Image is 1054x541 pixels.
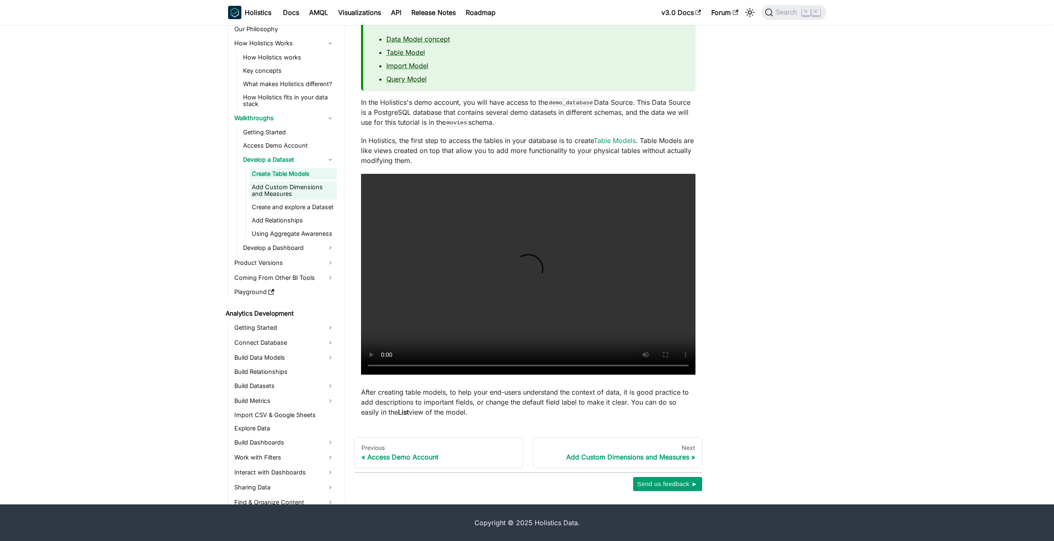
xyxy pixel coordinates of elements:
a: Build Data Models [232,351,337,364]
a: NextAdd Custom Dimensions and Measures [533,437,702,469]
div: Add Custom Dimensions and Measures [540,453,695,461]
a: Develop a Dashboard [241,241,337,254]
a: Data Model concept [386,35,450,43]
a: API [386,6,406,19]
span: Send us feedback ► [637,479,698,489]
a: Key concepts [241,65,337,77]
nav: Docs pages [354,437,702,469]
a: Import Model [386,62,428,70]
code: movies [446,119,468,127]
a: Create and explore a Dataset [249,201,337,213]
a: Build Metrics [232,394,337,408]
a: Walkthroughs [232,111,337,125]
a: Develop a Dataset [241,153,337,166]
b: Holistics [245,7,271,17]
a: Build Relationships [232,366,337,378]
a: HolisticsHolistics [228,6,271,19]
a: Access Demo Account [241,140,337,151]
a: Product Versions [232,256,337,269]
a: Explore Data [232,422,337,434]
code: demo_database [548,99,594,107]
p: After creating table models, to help your end-users understand the context of data, it is good pr... [361,387,695,417]
a: Connect Database [232,336,337,349]
div: Previous [361,444,516,452]
kbd: ⌘ [802,8,810,16]
a: AMQL [304,6,333,19]
a: Build Dashboards [232,436,337,449]
a: How Holistics Works [232,37,337,50]
a: Find & Organize Content [232,496,337,509]
strong: List [398,408,409,416]
button: Switch between dark and light mode (currently light mode) [743,6,757,19]
div: Copyright © 2025 Holistics Data. [263,518,791,528]
a: Our Philosophy [232,23,337,35]
div: Access Demo Account [361,453,516,461]
a: How Holistics works [241,52,337,63]
a: Add Custom Dimensions and Measures [249,181,337,200]
a: Getting Started [241,126,337,138]
p: In the Holistics's demo account, you will have access to the Data Source. This Data Source is a P... [361,97,695,127]
a: Work with Filters [232,451,337,464]
button: Send us feedback ► [633,477,702,491]
a: Using Aggregate Awareness [249,228,337,240]
a: How Holistics fits in your data stack [241,91,337,110]
a: What makes Holistics different? [241,78,337,90]
div: Next [540,444,695,452]
span: Search [773,9,802,16]
a: Interact with Dashboards [232,466,337,479]
a: Roadmap [461,6,501,19]
a: Import CSV & Google Sheets [232,409,337,421]
a: Sharing Data [232,481,337,494]
a: Visualizations [333,6,386,19]
button: Search (Command+K) [762,5,826,20]
a: Table Models [594,136,636,145]
a: Query Model [386,75,427,83]
a: Analytics Development [223,308,337,319]
a: Build Datasets [232,379,337,393]
a: Release Notes [406,6,461,19]
a: Add Relationships [249,215,337,226]
a: PreviousAccess Demo Account [354,437,523,469]
a: v3.0 Docs [656,6,706,19]
a: Playground [232,286,337,298]
a: Docs [278,6,304,19]
a: Table Model [386,48,425,57]
a: Create Table Models [249,168,337,180]
a: Forum [706,6,743,19]
kbd: K [812,8,820,16]
video: Your browser does not support embedding video, but you can . [361,174,695,375]
a: Coming From Other BI Tools [232,271,337,284]
img: Holistics [228,6,241,19]
a: Getting Started [232,321,337,334]
p: In Holistics, the first step to access the tables in your database is to create . Table Models ar... [361,136,695,166]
